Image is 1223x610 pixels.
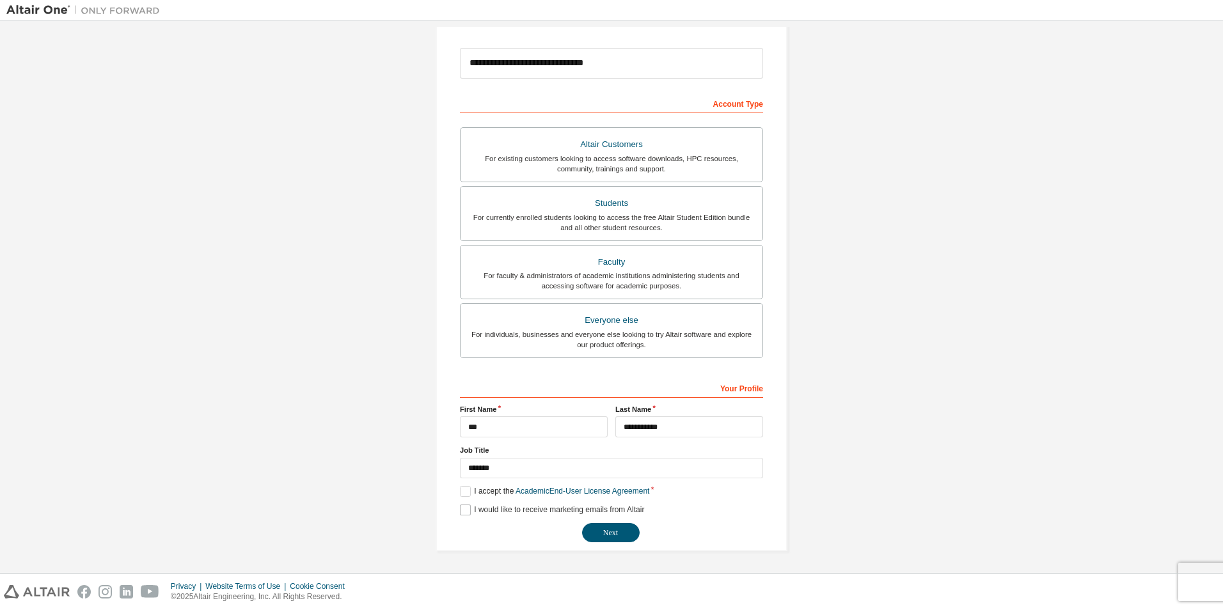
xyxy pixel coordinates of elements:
[460,504,644,515] label: I would like to receive marketing emails from Altair
[171,581,205,591] div: Privacy
[468,311,755,329] div: Everyone else
[468,329,755,350] div: For individuals, businesses and everyone else looking to try Altair software and explore our prod...
[205,581,290,591] div: Website Terms of Use
[290,581,352,591] div: Cookie Consent
[516,487,649,496] a: Academic End-User License Agreement
[120,585,133,598] img: linkedin.svg
[77,585,91,598] img: facebook.svg
[468,153,755,174] div: For existing customers looking to access software downloads, HPC resources, community, trainings ...
[468,270,755,291] div: For faculty & administrators of academic institutions administering students and accessing softwa...
[460,486,649,497] label: I accept the
[141,585,159,598] img: youtube.svg
[468,253,755,271] div: Faculty
[460,377,763,398] div: Your Profile
[615,404,763,414] label: Last Name
[460,404,608,414] label: First Name
[4,585,70,598] img: altair_logo.svg
[171,591,352,602] p: © 2025 Altair Engineering, Inc. All Rights Reserved.
[99,585,112,598] img: instagram.svg
[582,523,640,542] button: Next
[460,93,763,113] div: Account Type
[468,136,755,153] div: Altair Customers
[468,212,755,233] div: For currently enrolled students looking to access the free Altair Student Edition bundle and all ...
[468,194,755,212] div: Students
[460,445,763,455] label: Job Title
[6,4,166,17] img: Altair One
